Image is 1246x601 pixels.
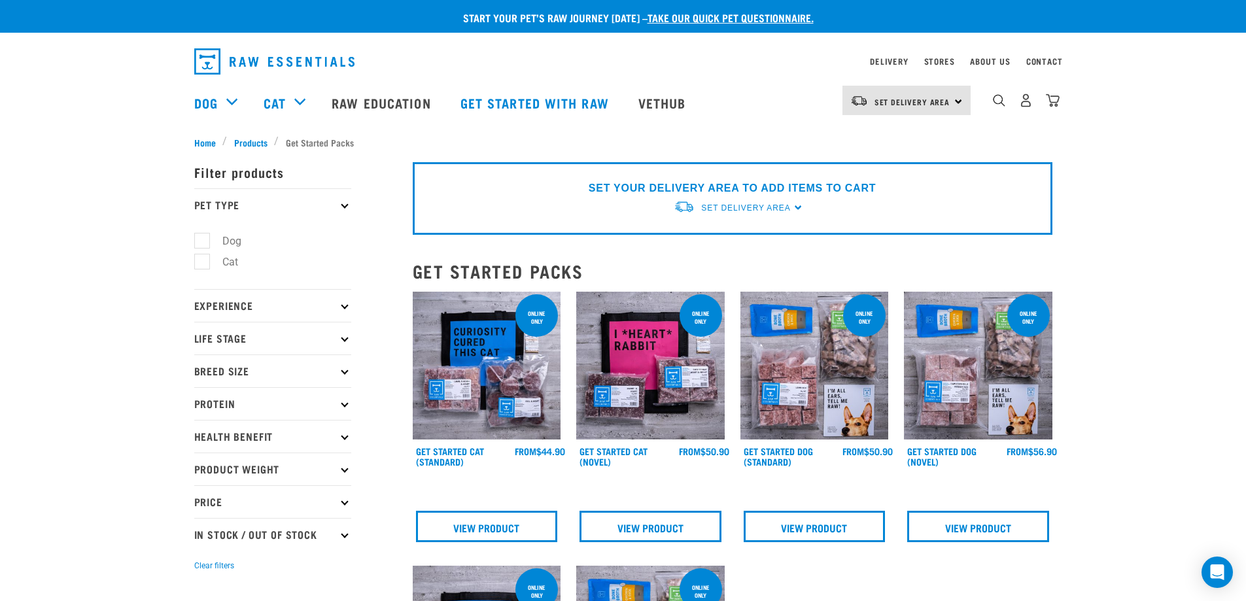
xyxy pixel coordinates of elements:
[227,135,274,149] a: Products
[701,203,790,213] span: Set Delivery Area
[1026,59,1063,63] a: Contact
[625,77,702,129] a: Vethub
[515,303,558,331] div: online only
[850,95,868,107] img: van-moving.png
[1019,94,1033,107] img: user.png
[194,188,351,221] p: Pet Type
[194,135,223,149] a: Home
[1007,303,1050,331] div: online only
[870,59,908,63] a: Delivery
[842,446,893,456] div: $50.90
[194,354,351,387] p: Breed Size
[580,511,721,542] a: View Product
[184,43,1063,80] nav: dropdown navigation
[842,449,864,453] span: FROM
[576,292,725,440] img: Assortment Of Raw Essential Products For Cats Including, Pink And Black Tote Bag With "I *Heart* ...
[201,254,243,270] label: Cat
[1007,449,1028,453] span: FROM
[744,449,813,464] a: Get Started Dog (Standard)
[201,233,247,249] label: Dog
[740,292,889,440] img: NSP Dog Standard Update
[194,560,234,572] button: Clear filters
[648,14,814,20] a: take our quick pet questionnaire.
[194,420,351,453] p: Health Benefit
[993,94,1005,107] img: home-icon-1@2x.png
[194,135,1052,149] nav: breadcrumbs
[194,289,351,322] p: Experience
[674,200,695,214] img: van-moving.png
[515,446,565,456] div: $44.90
[416,449,484,464] a: Get Started Cat (Standard)
[194,485,351,518] p: Price
[416,511,558,542] a: View Product
[1007,446,1057,456] div: $56.90
[679,446,729,456] div: $50.90
[194,518,351,551] p: In Stock / Out Of Stock
[413,292,561,440] img: Assortment Of Raw Essential Products For Cats Including, Blue And Black Tote Bag With "Curiosity ...
[194,453,351,485] p: Product Weight
[907,449,977,464] a: Get Started Dog (Novel)
[907,511,1049,542] a: View Product
[874,99,950,104] span: Set Delivery Area
[234,135,268,149] span: Products
[580,449,648,464] a: Get Started Cat (Novel)
[194,48,355,75] img: Raw Essentials Logo
[264,93,286,112] a: Cat
[194,135,216,149] span: Home
[515,449,536,453] span: FROM
[1202,557,1233,588] div: Open Intercom Messenger
[924,59,955,63] a: Stores
[413,261,1052,281] h2: Get Started Packs
[194,387,351,420] p: Protein
[194,322,351,354] p: Life Stage
[194,93,218,112] a: Dog
[1046,94,1060,107] img: home-icon@2x.png
[680,303,722,331] div: online only
[447,77,625,129] a: Get started with Raw
[970,59,1010,63] a: About Us
[904,292,1052,440] img: NSP Dog Novel Update
[744,511,886,542] a: View Product
[679,449,701,453] span: FROM
[843,303,886,331] div: online only
[319,77,447,129] a: Raw Education
[194,156,351,188] p: Filter products
[589,180,876,196] p: SET YOUR DELIVERY AREA TO ADD ITEMS TO CART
